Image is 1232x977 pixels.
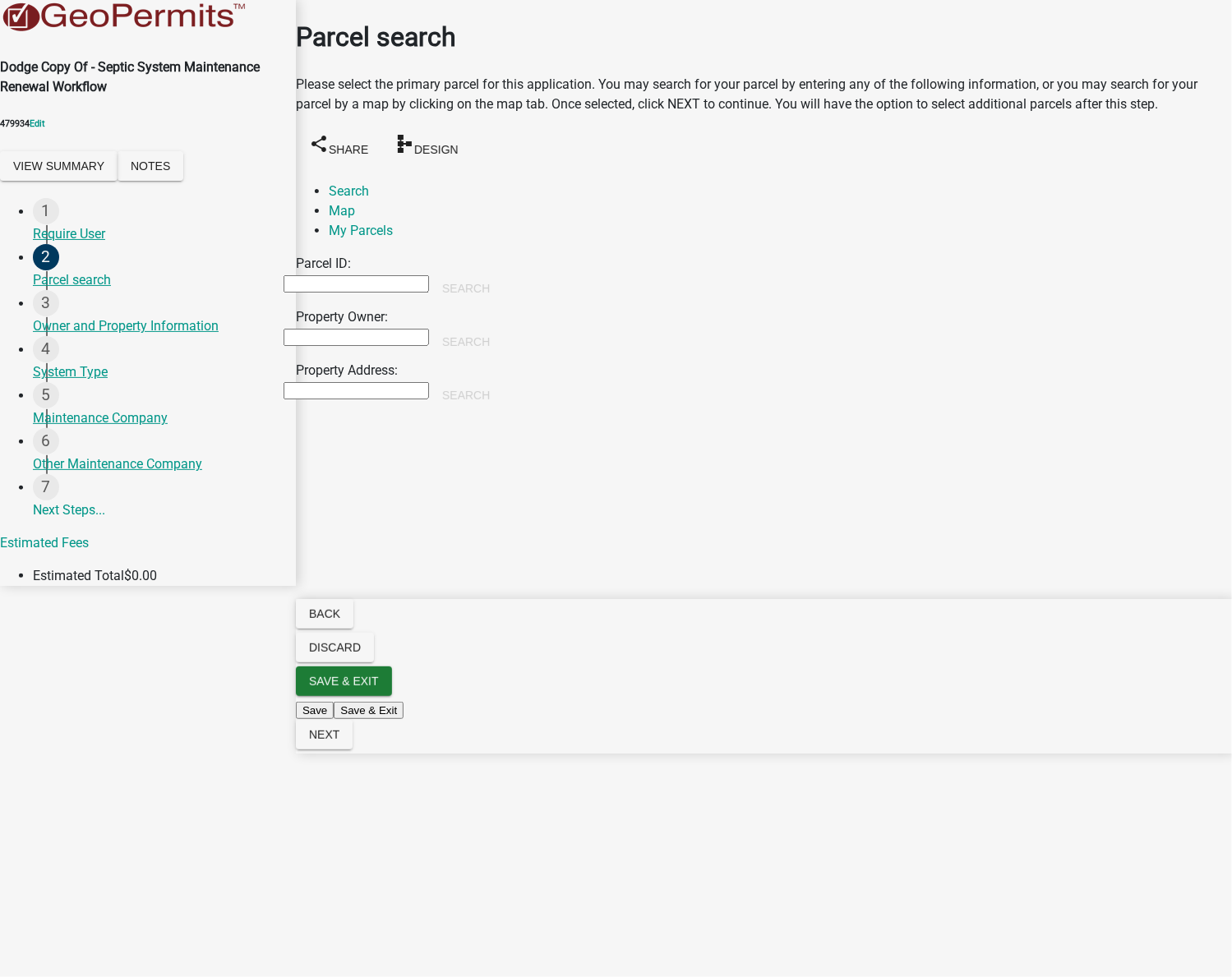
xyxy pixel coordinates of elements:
[329,223,393,238] a: My Parcels
[33,270,283,290] div: Parcel search
[33,408,283,428] div: Maintenance Company
[296,720,353,749] button: Next
[124,568,157,583] span: $0.00
[309,675,379,688] span: Save & Exit
[296,666,392,696] button: Save & Exit
[33,454,283,474] div: Other Maintenance Company
[329,203,355,219] a: Map
[30,118,45,129] wm-modal-confirm: Edit Application Number
[33,336,59,362] div: 4
[33,568,124,583] span: Estimated Total
[296,309,388,325] label: Property Owner:
[429,380,503,410] button: Search
[429,274,503,303] button: Search
[414,142,459,155] span: Design
[296,256,351,271] label: Parcel ID:
[33,244,59,270] div: 2
[329,142,368,155] span: Share
[296,17,1232,57] h1: Parcel search
[309,133,329,153] i: share
[118,159,183,175] wm-modal-confirm: Notes
[329,183,369,199] a: Search
[30,118,45,129] a: Edit
[429,327,503,357] button: Search
[33,474,296,528] a: Next Steps...
[33,198,59,224] div: 1
[33,290,59,316] div: 3
[296,599,353,629] button: Back
[33,474,59,500] div: 7
[296,362,398,378] label: Property Address:
[118,151,183,181] button: Notes
[296,127,381,164] button: shareShare
[33,316,283,336] div: Owner and Property Information
[309,728,339,741] span: Next
[33,382,59,408] div: 5
[296,75,1232,114] p: Please select the primary parcel for this application. You may search for your parcel by entering...
[309,607,340,620] span: Back
[395,133,414,153] i: schema
[33,428,59,454] div: 6
[33,362,283,382] div: System Type
[33,224,283,244] div: Require User
[296,633,374,662] button: Discard
[381,127,472,164] button: schemaDesign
